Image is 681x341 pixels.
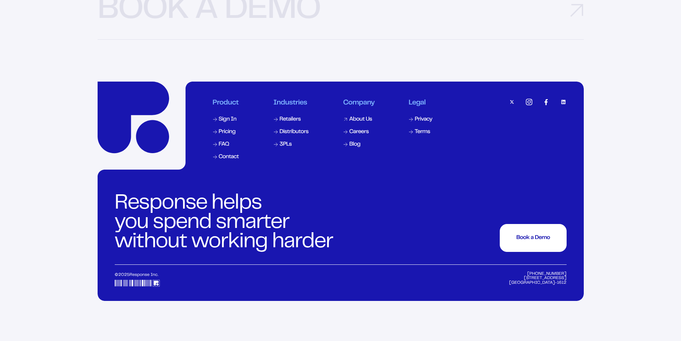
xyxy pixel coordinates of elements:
[509,272,567,287] div: [PHONE_NUMBER] [STREET_ADDRESS] [GEOGRAPHIC_DATA]-1612
[273,99,309,107] div: Industries
[98,82,169,153] a: Response Home
[342,128,375,136] a: Careers
[500,224,566,252] button: Book a DemoBook a DemoBook a DemoBook a DemoBook a DemoBook a Demo
[213,99,240,107] div: Product
[212,115,240,124] a: Sign In
[219,142,229,147] div: FAQ
[408,115,434,124] a: Privacy
[342,115,375,124] a: About Us
[115,272,213,287] div: © 2025 Response Inc.
[115,194,337,252] div: Response helps you spend smarter without working harder
[349,117,372,122] div: About Us
[516,235,550,241] div: Book a Demo
[273,140,310,149] a: 3PLs
[342,140,375,149] a: Blog
[526,99,532,105] img: instagram
[219,129,236,135] div: Pricing
[408,128,434,136] a: Terms
[415,129,430,135] div: Terms
[280,142,292,147] div: 3PLs
[560,99,567,105] img: linkedin
[349,142,360,147] div: Blog
[280,117,301,122] div: Retailers
[273,128,310,136] a: Distributors
[273,115,310,124] a: Retailers
[212,153,240,161] a: Contact
[212,128,240,136] a: Pricing
[343,99,375,107] div: Company
[409,99,433,107] div: Legal
[349,129,369,135] div: Careers
[219,117,237,122] div: Sign In
[219,154,239,160] div: Contact
[509,99,515,105] img: twitter
[415,117,432,122] div: Privacy
[543,99,549,105] img: facebook
[280,129,309,135] div: Distributors
[212,140,240,149] a: FAQ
